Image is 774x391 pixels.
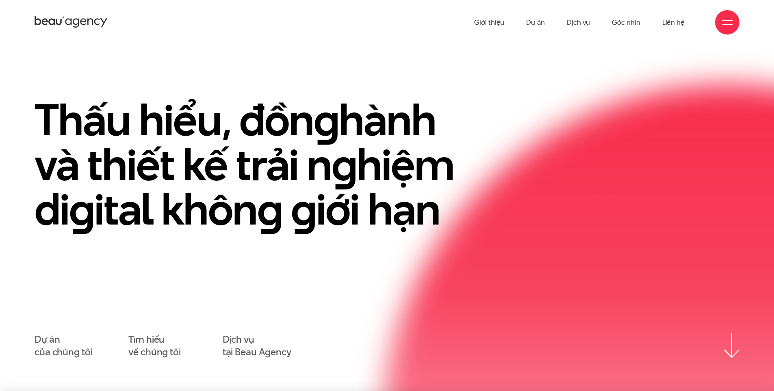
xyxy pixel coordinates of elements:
a: Dịch vụtại Beau Agency [223,333,291,359]
en: g [332,134,357,195]
a: Tìm hiểuvề chúng tôi [128,333,181,359]
en: g [69,179,94,240]
en: g [291,179,316,240]
h1: Thấu hiểu, đồn hành và thiết kế trải n hiệm di ital khôn iới hạn [35,97,481,231]
a: Dự áncủa chúng tôi [35,333,92,359]
en: g [314,89,339,150]
en: g [257,179,282,240]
